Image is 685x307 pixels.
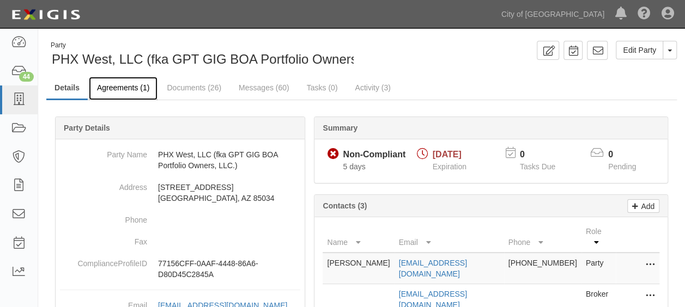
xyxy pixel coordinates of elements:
[51,41,397,50] div: Party
[638,8,651,21] i: Help Center - Complianz
[433,150,462,159] span: [DATE]
[60,144,147,160] dt: Party Name
[159,77,229,99] a: Documents (26)
[8,5,83,24] img: logo-5460c22ac91f19d4615b14bd174203de0afe785f0fc80cf4dbbc73dc1793850b.png
[638,200,654,212] p: Add
[60,176,147,193] dt: Address
[581,253,616,284] td: Party
[343,162,365,171] span: Since 10/01/2025
[323,201,367,210] b: Contacts (3)
[323,253,394,284] td: [PERSON_NAME]
[46,77,88,100] a: Details
[19,72,34,82] div: 44
[231,77,298,99] a: Messages (60)
[347,77,398,99] a: Activity (3)
[299,77,346,99] a: Tasks (0)
[608,162,636,171] span: Pending
[64,124,110,132] b: Party Details
[616,41,663,59] a: Edit Party
[323,124,357,132] b: Summary
[343,149,405,161] div: Non-Compliant
[504,253,581,284] td: [PHONE_NUMBER]
[627,199,659,213] a: Add
[60,209,147,225] dt: Phone
[520,149,569,161] p: 0
[60,253,147,269] dt: ComplianceProfileID
[520,162,555,171] span: Tasks Due
[433,162,466,171] span: Expiration
[60,144,300,176] dd: PHX West, LLC (fka GPT GIG BOA Portfolio Owners, LLC.)
[399,259,467,278] a: [EMAIL_ADDRESS][DOMAIN_NAME]
[395,222,504,253] th: Email
[158,258,300,280] p: 77156CFF-0AAF-4448-86A6-D80D45C2845A
[60,176,300,209] dd: [STREET_ADDRESS] [GEOGRAPHIC_DATA], AZ 85034
[581,222,616,253] th: Role
[60,231,147,247] dt: Fax
[496,3,610,25] a: City of [GEOGRAPHIC_DATA]
[504,222,581,253] th: Phone
[608,149,650,161] p: 0
[89,77,157,100] a: Agreements (1)
[52,52,397,66] span: PHX West, LLC (fka GPT GIG BOA Portfolio Owners, LLC.)
[323,222,394,253] th: Name
[327,149,338,160] i: Non-Compliant
[46,41,354,69] div: PHX West, LLC (fka GPT GIG BOA Portfolio Owners, LLC.)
